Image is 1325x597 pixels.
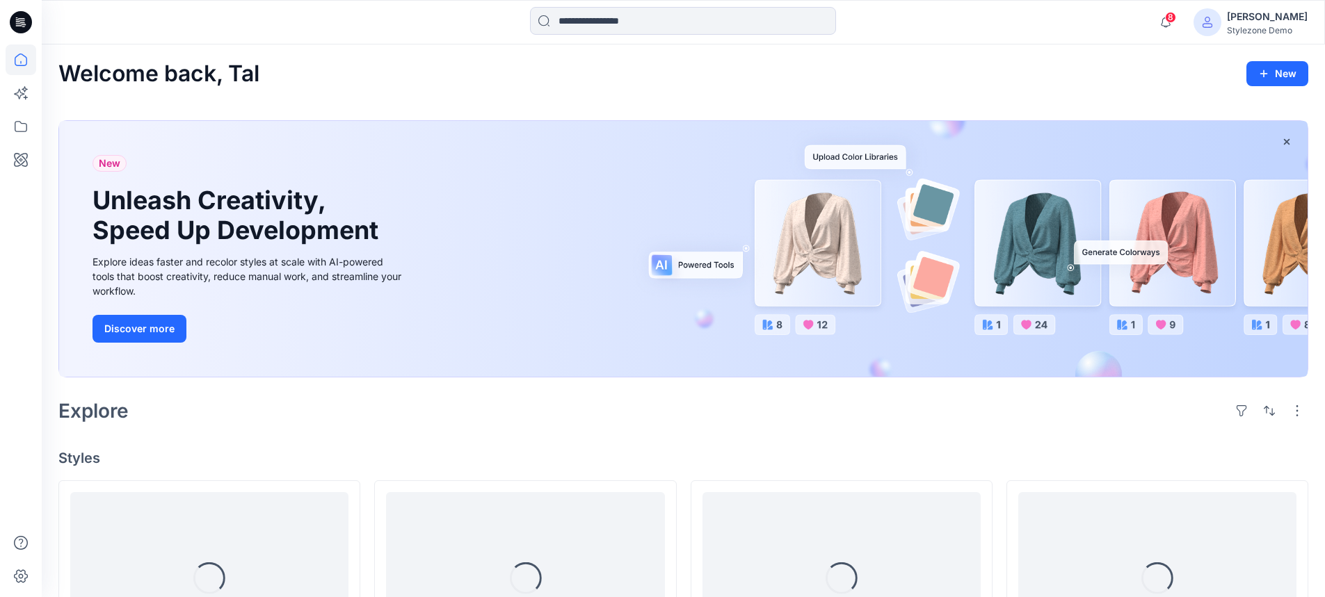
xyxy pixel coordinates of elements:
[93,186,385,245] h1: Unleash Creativity, Speed Up Development
[93,315,405,343] a: Discover more
[1202,17,1213,28] svg: avatar
[1227,25,1308,35] div: Stylezone Demo
[99,155,120,172] span: New
[58,450,1308,466] h4: Styles
[1165,12,1176,23] span: 8
[58,400,129,422] h2: Explore
[93,315,186,343] button: Discover more
[58,61,259,87] h2: Welcome back, Tal
[1246,61,1308,86] button: New
[93,254,405,298] div: Explore ideas faster and recolor styles at scale with AI-powered tools that boost creativity, red...
[1227,8,1308,25] div: [PERSON_NAME]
